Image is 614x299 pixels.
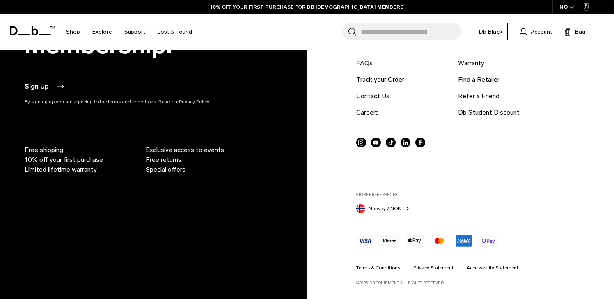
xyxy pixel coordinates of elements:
span: Bag [575,28,585,36]
a: Privacy Policy. [179,99,210,105]
label: Store Preferences [356,192,591,198]
a: Lost & Found [158,17,192,46]
span: Free returns [146,155,181,165]
a: 10% OFF YOUR FIRST PURCHASE FOR DB [DEMOGRAPHIC_DATA] MEMBERS [211,3,403,11]
a: Warranty [458,58,484,68]
span: 10% off your first purchase [25,155,103,165]
span: Norway / NOK [369,205,401,212]
a: Explore [92,17,112,46]
a: Accessibility Statement [467,264,518,271]
a: Db Black [474,23,508,40]
button: Norway Norway / NOK [356,202,411,213]
p: ©2025, Db Equipment. All rights reserved. [356,277,591,286]
a: FAQs [356,58,373,68]
a: Track your Order [356,75,404,85]
a: Privacy Statement [413,264,454,271]
a: Contact Us [356,91,389,101]
img: Norway [356,204,365,213]
span: Account [531,28,552,36]
a: Shop [66,17,80,46]
p: By signing up you are agreeing to the terms and conditions. Read our [25,98,246,106]
span: Free shipping [25,145,63,155]
span: Exclusive access to events [146,145,224,155]
a: Refer a Friend [458,91,499,101]
span: Special offers [146,165,186,175]
span: Limited lifetime warranty [25,165,97,175]
a: Careers [356,108,379,117]
a: Account [520,27,552,37]
button: Sign Up [25,82,65,92]
a: Support [124,17,145,46]
a: Db Student Discount [458,108,520,117]
a: Terms & Conditions [356,264,400,271]
button: Bag [564,27,585,37]
a: Find a Retailer [458,75,499,85]
nav: Main Navigation [60,14,198,50]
